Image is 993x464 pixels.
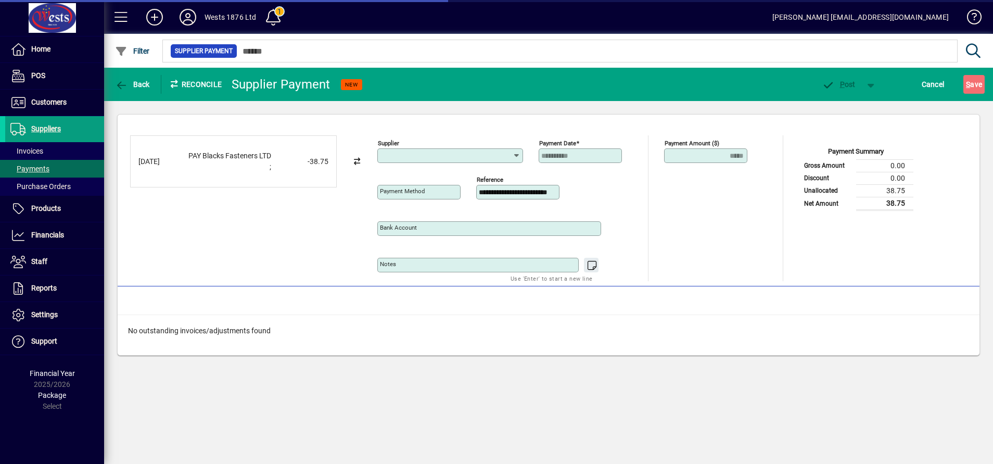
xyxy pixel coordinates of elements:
a: POS [5,63,104,89]
mat-label: Payment Amount ($) [665,140,719,147]
span: Settings [31,310,58,319]
span: Support [31,337,57,345]
span: P [840,80,845,89]
mat-hint: Use 'Enter' to start a new line [511,272,592,284]
div: Supplier Payment [232,76,330,93]
span: ave [966,76,982,93]
span: Suppliers [31,124,61,133]
a: Invoices [5,142,104,160]
mat-label: Reference [477,176,503,183]
div: Payment Summary [799,146,913,159]
span: Package [38,391,66,399]
span: Cancel [922,76,945,93]
span: NEW [345,81,358,88]
a: Payments [5,160,104,178]
span: Invoices [10,147,43,155]
td: 0.00 [856,172,913,184]
button: Post [817,75,861,94]
mat-label: Bank Account [380,224,417,231]
a: Support [5,329,104,355]
a: Reports [5,275,104,302]
button: Back [112,75,152,94]
td: 38.75 [856,197,913,210]
mat-label: Payment Date [539,140,576,147]
div: -38.75 [276,156,328,167]
a: Staff [5,249,104,275]
span: PAY Blacks Fasteners LTD ; [188,152,271,171]
span: Payments [10,165,49,173]
div: [DATE] [138,156,180,167]
span: Customers [31,98,67,106]
span: Filter [115,47,150,55]
mat-label: Supplier [378,140,399,147]
a: Home [5,36,104,62]
app-page-header-button: Back [104,75,161,94]
button: Add [138,8,171,27]
td: Discount [799,172,856,184]
a: Financials [5,222,104,248]
span: Reports [31,284,57,292]
span: Staff [31,257,47,266]
div: Reconcile [161,76,224,93]
span: Purchase Orders [10,182,71,191]
div: Wests 1876 Ltd [205,9,256,26]
span: Products [31,204,61,212]
td: Unallocated [799,184,856,197]
a: Customers [5,90,104,116]
mat-label: Payment method [380,187,425,195]
span: Back [115,80,150,89]
span: Financials [31,231,64,239]
mat-label: Notes [380,260,396,268]
a: Products [5,196,104,222]
a: Purchase Orders [5,178,104,195]
td: Net Amount [799,197,856,210]
app-page-summary-card: Payment Summary [799,135,913,211]
span: Supplier Payment [175,46,233,56]
button: Save [963,75,985,94]
button: Profile [171,8,205,27]
div: No outstanding invoices/adjustments found [118,315,979,347]
td: Gross Amount [799,159,856,172]
td: 0.00 [856,159,913,172]
div: [PERSON_NAME] [EMAIL_ADDRESS][DOMAIN_NAME] [772,9,949,26]
button: Filter [112,42,152,60]
span: S [966,80,970,89]
button: Cancel [919,75,947,94]
span: ost [822,80,856,89]
a: Settings [5,302,104,328]
td: 38.75 [856,184,913,197]
a: Knowledge Base [959,2,980,36]
span: Home [31,45,50,53]
span: POS [31,71,45,80]
span: Financial Year [30,369,75,378]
